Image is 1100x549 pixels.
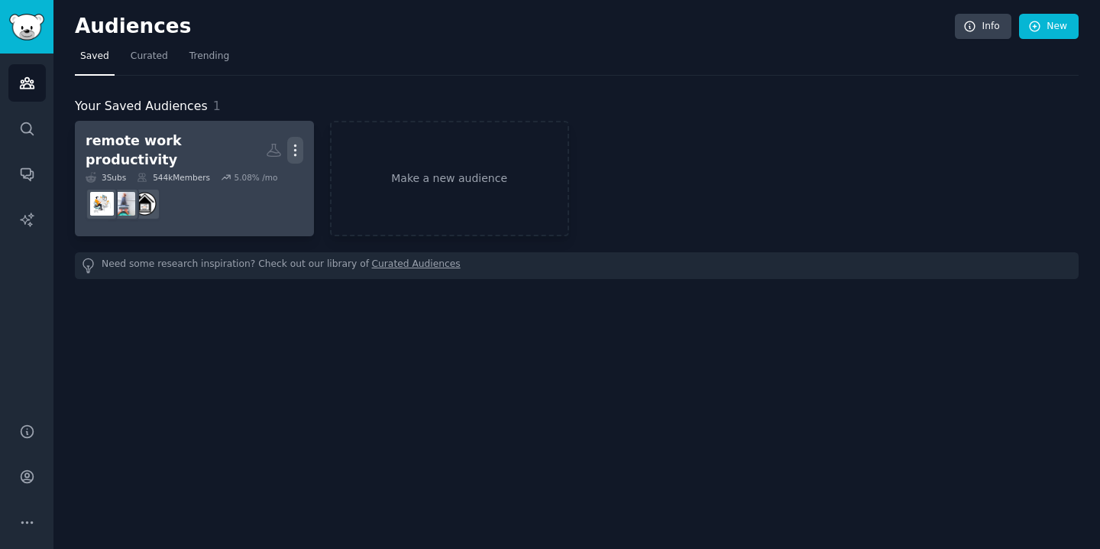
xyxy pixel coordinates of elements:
img: RemoteJobs [90,192,114,216]
div: remote work productivity [86,132,266,169]
h2: Audiences [75,15,955,39]
a: Trending [184,44,235,76]
a: Saved [75,44,115,76]
span: Trending [189,50,229,63]
a: New [1019,14,1079,40]
span: Curated [131,50,168,63]
div: 544k Members [137,172,210,183]
span: 1 [213,99,221,113]
a: Info [955,14,1011,40]
span: Saved [80,50,109,63]
span: Your Saved Audiences [75,97,208,116]
a: Make a new audience [330,121,569,236]
img: RemoteWorkFromHome [112,192,135,216]
div: 5.08 % /mo [234,172,277,183]
a: Curated [125,44,173,76]
img: GummySearch logo [9,14,44,41]
img: WFH [133,192,157,216]
a: Curated Audiences [372,258,461,274]
div: Need some research inspiration? Check out our library of [75,252,1079,279]
a: remote work productivity3Subs544kMembers5.08% /moWFHRemoteWorkFromHomeRemoteJobs [75,121,314,236]
div: 3 Sub s [86,172,126,183]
